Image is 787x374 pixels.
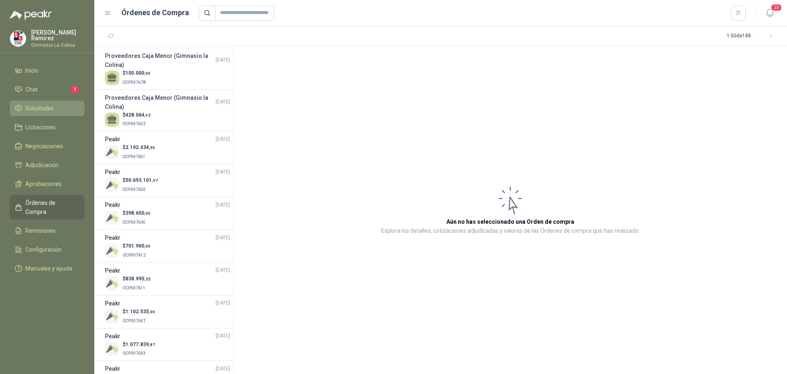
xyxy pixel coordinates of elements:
span: [DATE] [216,201,230,209]
img: Company Logo [105,178,119,192]
span: OCP007650 [123,187,146,192]
span: [DATE] [216,98,230,106]
span: 428.064 [125,112,150,118]
h3: Proveedores Caja Menor (Gimnasio la Colina) [105,51,216,69]
span: Licitaciones [25,123,56,132]
img: Company Logo [105,309,119,324]
img: Company Logo [105,145,119,159]
a: Inicio [10,63,84,78]
h3: Peakr [105,167,121,177]
span: OCP007652 [123,122,146,126]
img: Company Logo [105,211,119,225]
span: Adjudicación [25,161,59,170]
h3: Proveedores Caja Menor (Gimnasio la Colina) [105,93,216,111]
img: Company Logo [105,276,119,291]
h3: Peakr [105,266,121,275]
span: Negociaciones [25,142,63,151]
p: [PERSON_NAME] Ramirez [31,30,84,41]
span: OCP007678 [123,80,146,85]
p: $ [123,341,155,349]
h3: Peakr [105,200,121,209]
span: ,00 [144,71,150,76]
a: Remisiones [10,223,84,239]
span: [DATE] [216,135,230,143]
span: [DATE] [216,168,230,176]
span: OCP007611 [123,286,146,290]
span: ,42 [144,113,150,117]
img: Logo peakr [10,10,52,20]
span: 1.102.535 [125,309,155,314]
span: OCP007607 [123,319,146,323]
span: 398.650 [125,210,150,216]
span: ,00 [144,211,150,216]
span: 2.192.434 [125,145,155,150]
img: Company Logo [10,31,26,46]
span: OCP007603 [123,351,146,356]
a: Configuración [10,242,84,257]
a: Negociaciones [10,138,84,154]
span: ,00 [144,244,150,248]
span: OCP007612 [123,253,146,257]
span: ,97 [152,178,158,183]
a: Peakr[DATE] Company Logo$2.192.434,90OCP007651 [105,135,230,161]
span: 20 [771,4,782,11]
a: Órdenes de Compra [10,195,84,220]
p: $ [123,69,150,77]
span: [DATE] [216,365,230,373]
span: 1.077.839 [125,342,155,347]
span: ,00 [149,310,155,314]
span: Aprobaciones [25,179,61,188]
a: Proveedores Caja Menor (Gimnasio la Colina)[DATE] $428.064,42OCP007652 [105,93,230,128]
a: Licitaciones [10,119,84,135]
p: $ [123,308,155,316]
button: 20 [762,6,777,21]
span: [DATE] [216,266,230,274]
span: 1 [71,86,80,93]
div: 1 - 50 de 188 [727,30,777,43]
p: $ [123,209,150,217]
a: Solicitudes [10,101,84,116]
h1: Órdenes de Compra [121,7,189,18]
span: ,22 [144,277,150,281]
a: Peakr[DATE] Company Logo$50.693.101,97OCP007650 [105,167,230,193]
a: Chat1 [10,82,84,97]
h3: Peakr [105,364,121,373]
a: Peakr[DATE] Company Logo$838.995,22OCP007611 [105,266,230,292]
span: Chat [25,85,38,94]
span: Solicitudes [25,104,54,113]
img: Company Logo [105,342,119,356]
p: $ [123,111,150,119]
p: $ [123,177,158,184]
h3: Aún no has seleccionado una Orden de compra [446,217,574,226]
span: [DATE] [216,234,230,242]
p: $ [123,275,150,283]
a: Peakr[DATE] Company Logo$1.102.535,00OCP007607 [105,299,230,325]
p: $ [123,242,150,250]
p: Explora los detalles, cotizaciones adjudicadas y valores de las Órdenes de compra que has realizado. [381,226,640,236]
a: Aprobaciones [10,176,84,192]
p: $ [123,144,155,151]
a: Peakr[DATE] Company Logo$701.960,00OCP007612 [105,233,230,259]
span: ,87 [149,342,155,347]
span: [DATE] [216,332,230,340]
span: Órdenes de Compra [25,198,77,216]
span: Configuración [25,245,61,254]
h3: Peakr [105,233,121,242]
a: Peakr[DATE] Company Logo$1.077.839,87OCP007603 [105,332,230,358]
a: Proveedores Caja Menor (Gimnasio la Colina)[DATE] $100.000,00OCP007678 [105,51,230,86]
span: [DATE] [216,56,230,64]
h3: Peakr [105,299,121,308]
span: [DATE] [216,299,230,307]
span: 100.000 [125,70,150,76]
span: OCP007651 [123,154,146,159]
span: 838.995 [125,276,150,282]
span: OCP007645 [123,220,146,225]
span: Manuales y ayuda [25,264,72,273]
p: Gimnasio La Colina [31,43,84,48]
a: Adjudicación [10,157,84,173]
h3: Peakr [105,135,121,144]
span: 701.960 [125,243,150,249]
span: Inicio [25,66,39,75]
a: Peakr[DATE] Company Logo$398.650,00OCP007645 [105,200,230,226]
span: Remisiones [25,226,56,235]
